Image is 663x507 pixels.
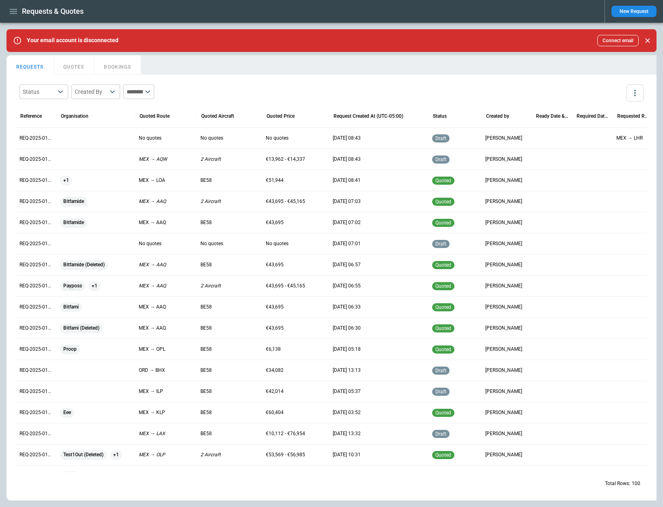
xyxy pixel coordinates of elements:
[110,444,122,465] span: +1
[200,304,259,311] p: BE58
[434,136,448,141] span: draft
[485,135,529,142] p: Ben Jeater
[485,283,529,289] p: Taj Singh
[434,368,448,373] span: draft
[60,402,74,423] span: Eee
[333,430,426,437] p: 09/17/25 13:32
[434,304,453,310] span: quoted
[434,452,453,458] span: quoted
[139,367,194,374] p: ORD → BHX
[19,261,54,268] p: REQ-2025-010818
[61,113,88,119] div: Organisation
[433,113,447,119] div: Status
[60,318,103,339] span: Bitfami (Deleted)
[626,84,644,101] button: more
[266,346,326,353] p: €6,138
[139,346,194,353] p: MEX → OPL
[54,55,94,75] button: QUOTES
[19,135,54,142] p: REQ-2025-010824
[266,135,326,142] p: No quotes
[617,113,650,119] div: Requested Route
[632,480,640,487] p: 100
[60,191,87,212] span: Bitfamide
[19,283,54,289] p: REQ-2025-010817
[60,276,85,296] span: Payposs
[434,220,453,226] span: quoted
[333,156,426,163] p: 09/19/25 08:43
[19,219,54,226] p: REQ-2025-010820
[23,88,55,96] div: Status
[485,177,529,184] p: Taj Singh
[333,346,426,353] p: 09/19/25 05:18
[139,388,194,395] p: MEX → ILP
[266,367,326,374] p: €34,082
[139,261,194,268] p: MEX → AAQ
[60,444,107,465] span: Test1Out (Deleted)
[60,297,82,317] span: Bitfami
[19,177,54,184] p: REQ-2025-010822
[434,431,448,437] span: draft
[266,451,326,458] p: €53,569 - €56,985
[434,347,453,352] span: quoted
[139,135,194,142] p: No quotes
[27,37,118,44] p: Your email account is disconnected
[200,135,259,142] p: No quotes
[139,430,194,437] p: MEX → LAX
[434,241,448,247] span: draft
[333,367,426,374] p: 09/18/25 13:13
[19,388,54,395] p: REQ-2025-010812
[577,113,609,119] div: Required Date & Time (UTC-05:00)
[266,304,326,311] p: €43,695
[266,177,326,184] p: €51,944
[266,219,326,226] p: €43,695
[485,388,529,395] p: Taj Singh
[200,283,259,289] p: 2 Aircraft
[334,113,403,119] div: Request Created At (UTC-05:00)
[139,283,194,289] p: MEX → AAQ
[642,32,653,50] div: dismiss
[597,35,639,46] button: Connect email
[485,219,529,226] p: Taj Singh
[200,240,259,247] p: No quotes
[333,388,426,395] p: 09/18/25 05:37
[200,156,259,163] p: 2 Aircraft
[605,480,630,487] p: Total Rows:
[333,219,426,226] p: 09/19/25 07:02
[139,156,194,163] p: MEX → AQW
[616,135,650,142] p: MEX → LHR
[266,388,326,395] p: €42,014
[6,55,54,75] button: REQUESTS
[60,170,72,191] span: +1
[434,283,453,289] span: quoted
[266,325,326,332] p: €43,695
[88,276,101,296] span: +1
[485,198,529,205] p: Taj Singh
[19,198,54,205] p: REQ-2025-010821
[333,409,426,416] p: 09/18/25 03:52
[485,156,529,163] p: Taj Singh
[200,367,259,374] p: BE58
[485,367,529,374] p: Simon
[611,6,657,17] button: New Request
[139,177,194,184] p: MEX → LOA
[434,199,453,205] span: quoted
[333,135,426,142] p: 10/13/25 08:43
[94,55,141,75] button: BOOKINGS
[485,304,529,311] p: Taj Singh
[266,409,326,416] p: €60,404
[485,430,529,437] p: Taj Singh
[642,35,653,46] button: Close
[333,177,426,184] p: 09/19/25 08:41
[139,240,194,247] p: No quotes
[19,451,54,458] p: REQ-2025-010809
[266,156,326,163] p: €13,962 - €14,337
[20,113,42,119] div: Reference
[139,409,194,416] p: MEX → KLP
[60,255,108,275] span: Bitfamide (Deleted)
[139,198,194,205] p: MEX → AAQ
[333,325,426,332] p: 09/19/25 06:30
[333,304,426,311] p: 09/19/25 06:33
[266,283,326,289] p: €43,695 - €45,165
[200,325,259,332] p: BE58
[266,430,326,437] p: €10,112 - €76,954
